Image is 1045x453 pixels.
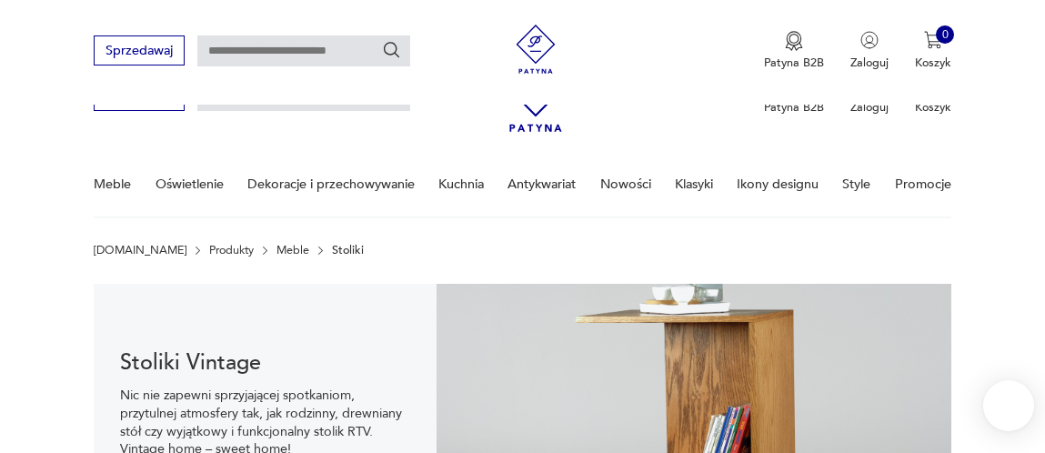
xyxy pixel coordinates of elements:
a: Kuchnia [438,153,484,216]
a: Meble [276,244,309,257]
img: Patyna - sklep z meblami i dekoracjami vintage [506,25,567,74]
a: Meble [94,153,131,216]
img: Ikonka użytkownika [860,31,879,49]
p: Koszyk [915,99,951,116]
p: Patyna B2B [764,99,824,116]
p: Patyna B2B [764,55,824,71]
a: Klasyki [675,153,713,216]
a: Ikony designu [737,153,819,216]
button: Szukaj [382,40,402,60]
a: Produkty [209,244,254,257]
a: Sprzedawaj [94,46,184,57]
a: Antykwariat [507,153,576,216]
a: Oświetlenie [156,153,224,216]
p: Zaloguj [850,55,889,71]
button: Patyna B2B [764,31,824,71]
a: Style [842,153,870,216]
a: [DOMAIN_NAME] [94,244,186,257]
p: Koszyk [915,55,951,71]
a: Nowości [600,153,651,216]
a: Promocje [895,153,951,216]
iframe: Smartsupp widget button [983,380,1034,431]
p: Stoliki [332,244,364,257]
div: 0 [936,25,954,44]
button: Sprzedawaj [94,35,184,65]
p: Zaloguj [850,99,889,116]
a: Dekoracje i przechowywanie [247,153,415,216]
button: Zaloguj [850,31,889,71]
h1: Stoliki Vintage [120,354,410,374]
img: Ikona koszyka [924,31,942,49]
img: Ikona medalu [785,31,803,51]
a: Ikona medaluPatyna B2B [764,31,824,71]
button: 0Koszyk [915,31,951,71]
